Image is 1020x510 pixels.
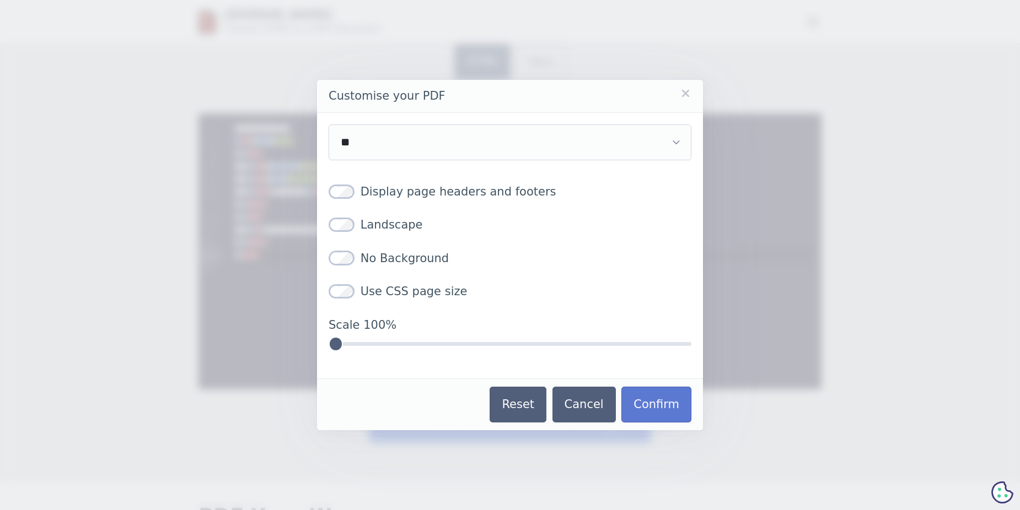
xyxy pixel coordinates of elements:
label: Display page headers and footers [329,183,556,201]
input: Landscape [329,218,355,232]
svg: Cookie Preferences [991,481,1013,503]
label: Scale 100% [329,317,691,363]
select: Choose paper size [329,124,691,160]
input: Display page headers and footers [329,185,355,199]
a: Close [680,88,691,99]
label: Landscape [329,216,423,234]
button: Cancel [552,387,616,422]
label: Use CSS page size [329,283,467,301]
button: Confirm [621,387,691,422]
input: No Background [329,251,355,265]
button: Reset [490,387,546,422]
input: Use CSS page size [329,284,355,299]
input: Scale 100% [329,337,691,351]
header: Customise your PDF [317,80,703,113]
label: No Background [329,250,449,268]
